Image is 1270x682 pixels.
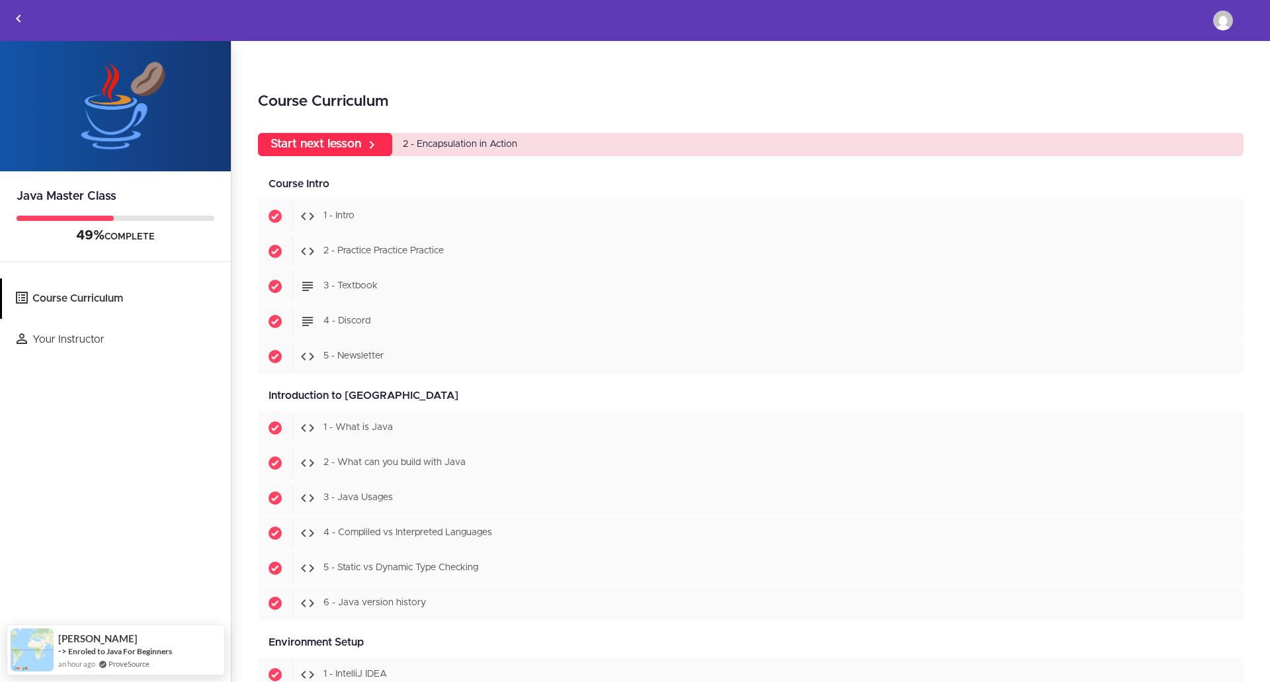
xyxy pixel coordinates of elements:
[323,352,384,361] span: 5 - Newsletter
[403,140,517,149] span: 2 - Encapsulation in Action
[323,670,387,679] span: 1 - IntelliJ IDEA
[258,586,292,620] span: Completed item
[323,212,355,221] span: 1 - Intro
[258,411,292,445] span: Completed item
[258,304,1244,339] a: Completed item 4 - Discord
[2,320,231,360] a: Your Instructor
[258,199,1244,234] a: Completed item 1 - Intro
[258,234,1244,269] a: Completed item 2 - Practice Practice Practice
[58,658,95,669] span: an hour ago
[258,91,1244,113] h2: Course Curriculum
[258,446,292,480] span: Completed item
[258,551,1244,585] a: Completed item 5 - Static vs Dynamic Type Checking
[258,481,292,515] span: Completed item
[11,628,54,671] img: provesource social proof notification image
[258,516,292,550] span: Completed item
[323,529,492,538] span: 4 - Compliled vs Interpreted Languages
[258,381,1244,411] div: Introduction to [GEOGRAPHIC_DATA]
[323,317,370,326] span: 4 - Discord
[58,646,67,656] span: ->
[323,282,378,291] span: 3 - Textbook
[323,493,393,503] span: 3 - Java Usages
[258,339,1244,374] a: Completed item 5 - Newsletter
[258,551,292,585] span: Completed item
[76,229,105,242] span: 49%
[258,133,392,156] a: Start next lesson
[323,599,426,608] span: 6 - Java version history
[258,411,1244,445] a: Completed item 1 - What is Java
[258,339,292,374] span: Completed item
[258,169,1244,199] div: Course Intro
[258,269,1244,304] a: Completed item 3 - Textbook
[258,628,1244,658] div: Environment Setup
[108,658,149,669] a: ProveSource
[258,516,1244,550] a: Completed item 4 - Compliled vs Interpreted Languages
[1213,11,1233,30] img: layton.noyola@gmail.com
[2,278,231,319] a: Course Curriculum
[323,423,393,433] span: 1 - What is Java
[323,247,444,256] span: 2 - Practice Practice Practice
[258,234,292,269] span: Completed item
[258,199,292,234] span: Completed item
[68,646,172,656] a: Enroled to Java For Beginners
[258,481,1244,515] a: Completed item 3 - Java Usages
[323,458,466,468] span: 2 - What can you build with Java
[17,228,214,245] div: COMPLETE
[258,586,1244,620] a: Completed item 6 - Java version history
[258,446,1244,480] a: Completed item 2 - What can you build with Java
[58,633,138,644] span: [PERSON_NAME]
[11,11,26,26] svg: Back to courses
[323,564,478,573] span: 5 - Static vs Dynamic Type Checking
[258,269,292,304] span: Completed item
[1,1,36,40] a: Back to courses
[258,304,292,339] span: Completed item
